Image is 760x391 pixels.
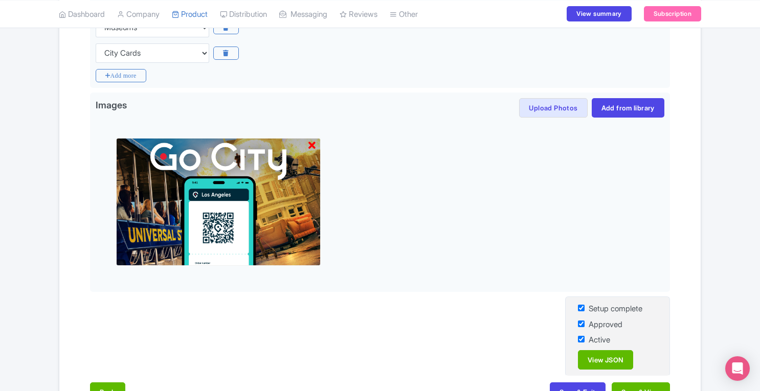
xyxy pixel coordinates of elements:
[578,350,633,370] a: View JSON
[96,98,127,114] span: Images
[96,69,146,82] i: Add more
[116,138,321,266] img: whfyreftpld1zehrxic6.png
[644,6,701,21] a: Subscription
[589,303,642,315] label: Setup complete
[589,334,610,346] label: Active
[567,6,631,21] a: View summary
[725,356,750,381] div: Open Intercom Messenger
[592,98,664,118] a: Add from library
[519,98,587,118] button: Upload Photos
[589,319,622,331] label: Approved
